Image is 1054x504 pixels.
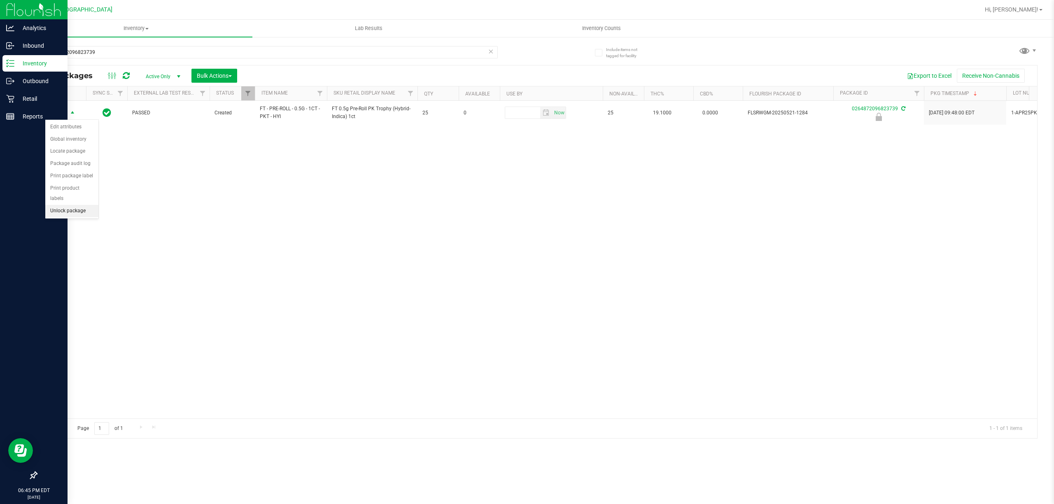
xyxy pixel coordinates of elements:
span: select [552,107,566,118]
a: Filter [241,86,255,100]
span: Hi, [PERSON_NAME]! [985,6,1038,13]
span: Clear [488,46,494,57]
a: Pkg Timestamp [930,91,979,96]
span: Inventory [20,25,252,32]
inline-svg: Retail [6,95,14,103]
span: Lab Results [344,25,394,32]
a: Sync Status [93,90,124,96]
span: 0.0000 [698,107,722,119]
p: 06:45 PM EDT [4,487,64,494]
span: Created [215,109,250,117]
p: Outbound [14,76,64,86]
p: [DATE] [4,494,64,500]
a: Available [465,91,490,97]
span: FLSRWGM-20250521-1284 [748,109,828,117]
inline-svg: Analytics [6,24,14,32]
span: Bulk Actions [197,72,232,79]
p: Retail [14,94,64,104]
a: CBD% [700,91,713,97]
button: Bulk Actions [191,69,237,83]
span: Set Current date [552,107,566,119]
iframe: Resource center [8,438,33,463]
a: Filter [196,86,210,100]
p: Inbound [14,41,64,51]
a: Sku Retail Display Name [333,90,395,96]
span: Include items not tagged for facility [606,46,647,59]
span: All Packages [43,71,101,80]
span: FT 0.5g Pre-Roll PK Trophy (Hybrid-Indica) 1ct [332,105,413,121]
inline-svg: Outbound [6,77,14,85]
span: PASSED [132,109,205,117]
a: THC% [651,91,664,97]
li: Unlock package [45,205,98,217]
span: Sync from Compliance System [900,106,905,111]
a: 0264872096823739 [852,106,898,111]
a: External Lab Test Result [134,90,198,96]
p: Analytics [14,23,64,33]
span: Page of 1 [70,422,130,435]
a: Inventory [20,20,252,37]
input: Search Package ID, Item Name, SKU, Lot or Part Number... [36,46,498,58]
li: Edit attributes [45,121,98,133]
li: Print product labels [45,182,98,205]
span: 1 - 1 of 1 items [983,422,1029,434]
span: select [68,107,78,119]
inline-svg: Inventory [6,59,14,67]
a: Inventory Counts [485,20,718,37]
span: In Sync [103,107,111,118]
a: Package ID [840,90,868,96]
span: select [540,107,552,118]
inline-svg: Inbound [6,42,14,50]
span: 0 [464,109,495,117]
a: Item Name [261,90,288,96]
li: Global inventory [45,133,98,146]
span: 19.1000 [649,107,676,119]
span: [GEOGRAPHIC_DATA] [56,6,112,13]
li: Package audit log [45,158,98,170]
span: 25 [422,109,454,117]
li: Print package label [45,170,98,182]
a: Filter [313,86,327,100]
a: Filter [910,86,924,100]
a: Lot Number [1013,90,1042,96]
span: [DATE] 09:48:00 EDT [929,109,975,117]
inline-svg: Reports [6,112,14,121]
span: Inventory Counts [571,25,632,32]
a: Status [216,90,234,96]
button: Receive Non-Cannabis [957,69,1025,83]
li: Locate package [45,145,98,158]
span: 25 [608,109,639,117]
a: Filter [114,86,127,100]
a: Flourish Package ID [749,91,801,97]
p: Inventory [14,58,64,68]
button: Export to Excel [902,69,957,83]
a: Lab Results [252,20,485,37]
p: Reports [14,111,64,121]
a: Qty [424,91,433,97]
input: 1 [94,422,109,435]
span: FT - PRE-ROLL - 0.5G - 1CT - PKT - HYI [260,105,322,121]
a: Use By [506,91,522,97]
div: Launch Hold [832,113,925,121]
a: Non-Available [609,91,646,97]
a: Filter [404,86,417,100]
